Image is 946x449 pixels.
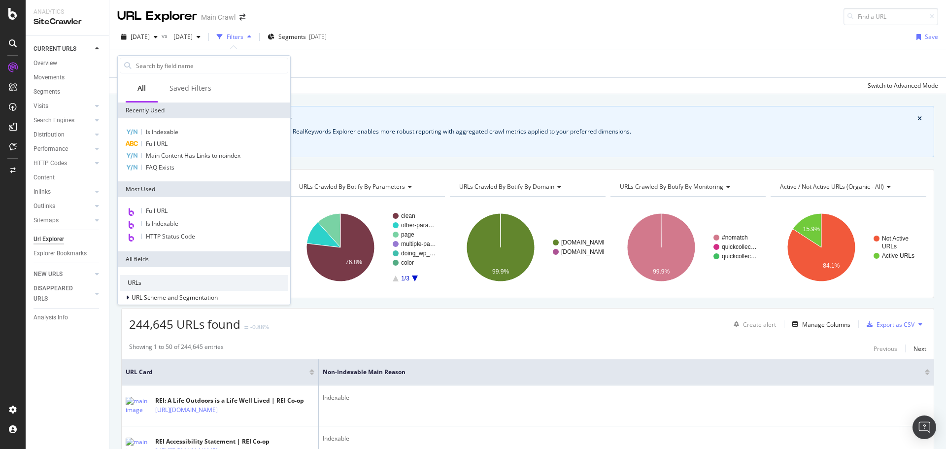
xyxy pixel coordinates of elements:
div: Previous [874,345,897,353]
div: Save [925,33,938,41]
div: Search Engines [34,115,74,126]
div: Performance [34,144,68,154]
div: Crawl metrics are now in the RealKeywords Explorer [143,114,917,123]
input: Search by field name [135,58,288,73]
div: Indexable [323,393,930,402]
div: HTTP Codes [34,158,67,169]
a: Outlinks [34,201,92,211]
a: Content [34,173,102,183]
span: Active / Not Active URLs (organic - all) [780,182,884,191]
div: Showing 1 to 50 of 244,645 entries [129,343,224,354]
a: [URL][DOMAIN_NAME] [155,405,218,415]
text: other-para… [401,222,434,229]
text: #nomatch [722,234,748,241]
div: SiteCrawler [34,16,101,28]
span: Main Content Has Links to noindex [146,151,240,160]
span: 2025 Oct. 13th [131,33,150,41]
span: Is Indexable [146,219,178,228]
button: Segments[DATE] [264,29,331,45]
h4: URLs Crawled By Botify By monitoring [618,179,757,195]
div: Movements [34,72,65,83]
div: Segments [34,87,60,97]
div: While the Site Explorer provides crawl metrics by URL, the RealKeywords Explorer enables more rob... [134,127,922,136]
text: quickcollec… [722,243,757,250]
div: Saved Filters [169,83,211,93]
text: [DOMAIN_NAME][URL] [561,239,624,246]
span: Is Indexable [146,128,178,136]
img: Equal [244,326,248,329]
span: Full URL [146,207,168,215]
text: 1/3 [401,275,409,282]
div: arrow-right-arrow-left [239,14,245,21]
h4: URLs Crawled By Botify By domain [457,179,597,195]
text: Not Active [882,235,909,242]
a: Url Explorer [34,234,102,244]
svg: A chart. [610,205,765,290]
span: URLs Crawled By Botify By domain [459,182,554,191]
div: Indexable [323,434,930,443]
div: Analysis Info [34,312,68,323]
a: Distribution [34,130,92,140]
button: Export as CSV [863,316,914,332]
div: Main Crawl [201,12,236,22]
span: 244,645 URLs found [129,316,240,332]
span: URLs Crawled By Botify By monitoring [620,182,723,191]
a: Movements [34,72,102,83]
div: NEW URLS [34,269,63,279]
div: Switch to Advanced Mode [868,81,938,90]
h4: Active / Not Active URLs [778,179,917,195]
a: Segments [34,87,102,97]
text: 99.9% [653,268,670,275]
span: FAQ Exists [146,163,174,172]
a: Performance [34,144,92,154]
text: page [401,231,414,238]
div: info banner [121,106,934,157]
svg: A chart. [450,205,604,290]
div: -0.88% [250,323,269,331]
span: 2025 Oct. 11th [169,33,193,41]
span: HTTP Status Code [146,232,195,241]
div: Manage Columns [802,320,850,329]
text: clean [401,212,415,219]
div: Content [34,173,55,183]
h4: URLs Crawled By Botify By parameters [297,179,437,195]
span: Full URL [146,139,168,148]
div: Create alert [743,320,776,329]
div: URL Explorer [117,8,197,25]
div: All fields [118,251,290,267]
a: Sitemaps [34,215,92,226]
text: URLs [882,243,897,250]
div: Recently Used [118,103,290,118]
text: [DOMAIN_NAME] [561,248,608,255]
div: Sitemaps [34,215,59,226]
a: Search Engines [34,115,92,126]
span: URL Card [126,368,307,377]
div: Filters [227,33,243,41]
a: NEW URLS [34,269,92,279]
span: Segments [278,33,306,41]
text: 99.9% [492,268,509,275]
input: Find a URL [844,8,938,25]
div: CURRENT URLS [34,44,76,54]
div: All [137,83,146,93]
div: Outlinks [34,201,55,211]
div: REI Accessibility Statement | REI Co-op [155,437,270,446]
div: DISAPPEARED URLS [34,283,83,304]
a: DISAPPEARED URLS [34,283,92,304]
svg: A chart. [290,205,444,290]
button: Previous [874,343,897,354]
div: URLs [120,275,288,291]
div: Inlinks [34,187,51,197]
text: Active URLs [882,252,914,259]
text: 76.8% [345,259,362,266]
text: doing_wp_… [401,250,436,257]
button: Switch to Advanced Mode [864,78,938,94]
div: Overview [34,58,57,69]
button: Filters [213,29,255,45]
div: A chart. [771,205,925,290]
div: Next [913,345,926,353]
div: Open Intercom Messenger [912,415,936,439]
button: [DATE] [169,29,204,45]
